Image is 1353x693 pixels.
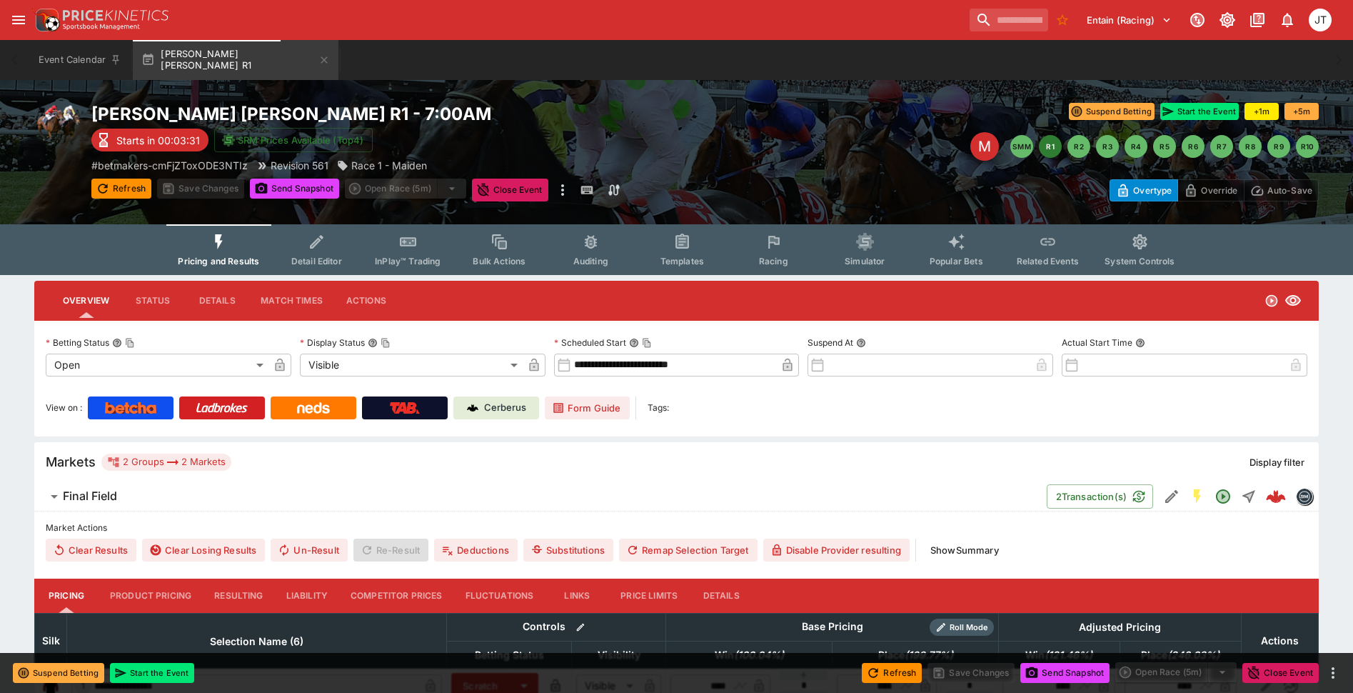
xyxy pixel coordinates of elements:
[1177,179,1244,201] button: Override
[1244,7,1270,33] button: Documentation
[1262,482,1290,511] a: acd3eb92-3339-40d2-801f-c1c5750cbe02
[334,284,398,318] button: Actions
[467,402,478,414] img: Cerberus
[31,6,60,34] img: PriceKinetics Logo
[133,40,338,80] button: [PERSON_NAME] [PERSON_NAME] R1
[1184,484,1210,509] button: SGM Enabled
[472,179,548,201] button: Close Event
[1110,179,1319,201] div: Start From
[808,336,853,349] p: Suspend At
[484,401,526,415] p: Cerberus
[862,663,922,683] button: Refresh
[116,133,200,148] p: Starts in 00:03:31
[660,256,704,266] span: Templates
[1051,9,1074,31] button: No Bookmarks
[375,256,441,266] span: InPlay™ Trading
[619,539,758,562] button: Remap Selection Target
[970,9,1048,31] input: search
[63,24,140,30] img: Sportsbook Management
[796,618,869,636] div: Base Pricing
[107,454,226,471] div: 2 Groups 2 Markets
[214,128,373,152] button: SRM Prices Available (Top4)
[34,103,80,149] img: horse_racing.png
[1096,135,1119,158] button: R3
[337,158,427,173] div: Race 1 - Maiden
[99,579,203,613] button: Product Pricing
[178,256,259,266] span: Pricing and Results
[1153,135,1176,158] button: R5
[1184,7,1210,33] button: Connected to PK
[922,539,1007,562] button: ShowSummary
[1309,9,1332,31] div: Josh Tanner
[1244,179,1319,201] button: Auto-Save
[297,402,329,414] img: Neds
[339,579,454,613] button: Competitor Prices
[203,579,274,613] button: Resulting
[582,647,656,664] span: Visibility
[91,158,248,173] p: Copy To Clipboard
[1135,338,1145,348] button: Actual Start Time
[554,336,626,349] p: Scheduled Start
[1110,179,1178,201] button: Overtype
[300,354,523,377] div: Visible
[351,158,427,173] p: Race 1 - Maiden
[194,633,319,650] span: Selection Name (6)
[642,338,652,348] button: Copy To Clipboard
[1210,135,1233,158] button: R7
[545,397,630,419] a: Form Guide
[1078,9,1180,31] button: Select Tenant
[125,338,135,348] button: Copy To Clipboard
[856,338,866,348] button: Suspend At
[1125,135,1147,158] button: R4
[34,579,99,613] button: Pricing
[91,179,151,199] button: Refresh
[110,663,194,683] button: Start the Event
[1045,647,1092,664] em: ( 121.46 %)
[51,284,121,318] button: Overview
[1266,487,1286,507] div: acd3eb92-3339-40d2-801f-c1c5750cbe02
[1274,7,1300,33] button: Notifications
[1010,135,1319,158] nav: pagination navigation
[1242,663,1319,683] button: Close Event
[573,256,608,266] span: Auditing
[1167,647,1219,664] em: ( 246.03 %)
[1214,488,1232,505] svg: Open
[1296,135,1319,158] button: R10
[699,647,800,664] span: Win(100.04%)
[1241,451,1313,474] button: Display filter
[1020,663,1110,683] button: Send Snapshot
[554,179,571,201] button: more
[368,338,378,348] button: Display StatusCopy To Clipboard
[571,618,590,637] button: Bulk edit
[734,647,784,664] em: ( 100.04 %)
[845,256,885,266] span: Simulator
[166,224,1186,275] div: Event type filters
[473,256,525,266] span: Bulk Actions
[944,622,994,634] span: Roll Mode
[454,579,545,613] button: Fluctuations
[1284,292,1302,309] svg: Visible
[1159,484,1184,509] button: Edit Detail
[523,539,613,562] button: Substitutions
[1241,613,1318,668] th: Actions
[1067,135,1090,158] button: R2
[1244,103,1279,120] button: +1m
[63,489,117,504] h6: Final Field
[249,284,334,318] button: Match Times
[34,482,1047,511] button: Final Field
[648,397,669,419] label: Tags:
[629,338,639,348] button: Scheduled StartCopy To Clipboard
[30,40,130,80] button: Event Calendar
[970,132,999,161] div: Edit Meeting
[1297,489,1312,504] img: betmakers
[6,7,31,33] button: open drawer
[1039,135,1062,158] button: R1
[390,402,420,414] img: TabNZ
[459,647,560,664] span: Betting Status
[1267,135,1290,158] button: R9
[1062,336,1132,349] p: Actual Start Time
[609,579,689,613] button: Price Limits
[1010,647,1108,664] span: Win(121.46%)
[1264,294,1279,308] svg: Open
[1105,256,1175,266] span: System Controls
